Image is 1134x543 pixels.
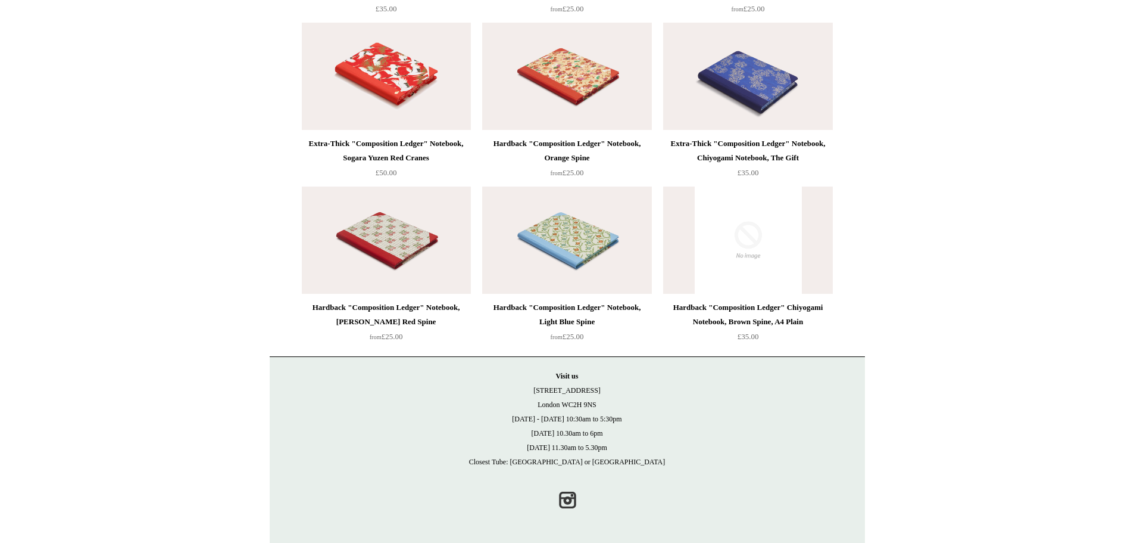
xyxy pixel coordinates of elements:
span: from [732,6,743,13]
a: Instagram [554,487,580,513]
img: Extra-Thick "Composition Ledger" Notebook, Chiyogami Notebook, The Gift [663,23,832,130]
a: Hardback "Composition Ledger" Notebook, Light Blue Spine Hardback "Composition Ledger" Notebook, ... [482,187,651,294]
span: from [551,6,563,13]
p: [STREET_ADDRESS] London WC2H 9NS [DATE] - [DATE] 10:30am to 5:30pm [DATE] 10.30am to 6pm [DATE] 1... [282,369,853,469]
img: Hardback "Composition Ledger" Notebook, Berry Red Spine [302,187,471,294]
span: from [370,334,382,340]
span: £25.00 [551,168,584,177]
img: no-image-2048-a2addb12_grande.gif [663,187,832,294]
a: Extra-Thick "Composition Ledger" Notebook, Sogara Yuzen Red Cranes Extra-Thick "Composition Ledge... [302,23,471,130]
a: Hardback "Composition Ledger" Notebook, Light Blue Spine from£25.00 [482,300,651,349]
a: Extra-Thick "Composition Ledger" Notebook, Sogara Yuzen Red Cranes £50.00 [302,136,471,185]
span: £25.00 [370,332,403,341]
a: Hardback "Composition Ledger" Notebook, [PERSON_NAME] Red Spine from£25.00 [302,300,471,349]
a: Hardback "Composition Ledger" Notebook, Berry Red Spine Hardback "Composition Ledger" Notebook, B... [302,187,471,294]
span: £25.00 [551,4,584,13]
span: £50.00 [376,168,397,177]
span: from [551,334,563,340]
span: £25.00 [551,332,584,341]
div: Extra-Thick "Composition Ledger" Notebook, Sogara Yuzen Red Cranes [305,136,468,165]
div: Hardback "Composition Ledger" Notebook, [PERSON_NAME] Red Spine [305,300,468,329]
span: £35.00 [738,332,759,341]
div: Hardback "Composition Ledger" Notebook, Orange Spine [485,136,648,165]
img: Extra-Thick "Composition Ledger" Notebook, Sogara Yuzen Red Cranes [302,23,471,130]
div: Hardback "Composition Ledger" Chiyogami Notebook, Brown Spine, A4 Plain [666,300,829,329]
span: £25.00 [732,4,765,13]
a: Hardback "Composition Ledger" Chiyogami Notebook, Brown Spine, A4 Plain £35.00 [663,300,832,349]
strong: Visit us [556,372,579,380]
a: Hardback "Composition Ledger" Notebook, Orange Spine from£25.00 [482,136,651,185]
a: Hardback "Composition Ledger" Notebook, Orange Spine Hardback "Composition Ledger" Notebook, Oran... [482,23,651,130]
span: from [551,170,563,176]
div: Extra-Thick "Composition Ledger" Notebook, Chiyogami Notebook, The Gift [666,136,829,165]
a: Extra-Thick "Composition Ledger" Notebook, Chiyogami Notebook, The Gift £35.00 [663,136,832,185]
div: Hardback "Composition Ledger" Notebook, Light Blue Spine [485,300,648,329]
img: Hardback "Composition Ledger" Notebook, Orange Spine [482,23,651,130]
img: Hardback "Composition Ledger" Notebook, Light Blue Spine [482,187,651,294]
span: £35.00 [376,4,397,13]
span: £35.00 [738,168,759,177]
a: Extra-Thick "Composition Ledger" Notebook, Chiyogami Notebook, The Gift Extra-Thick "Composition ... [663,23,832,130]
